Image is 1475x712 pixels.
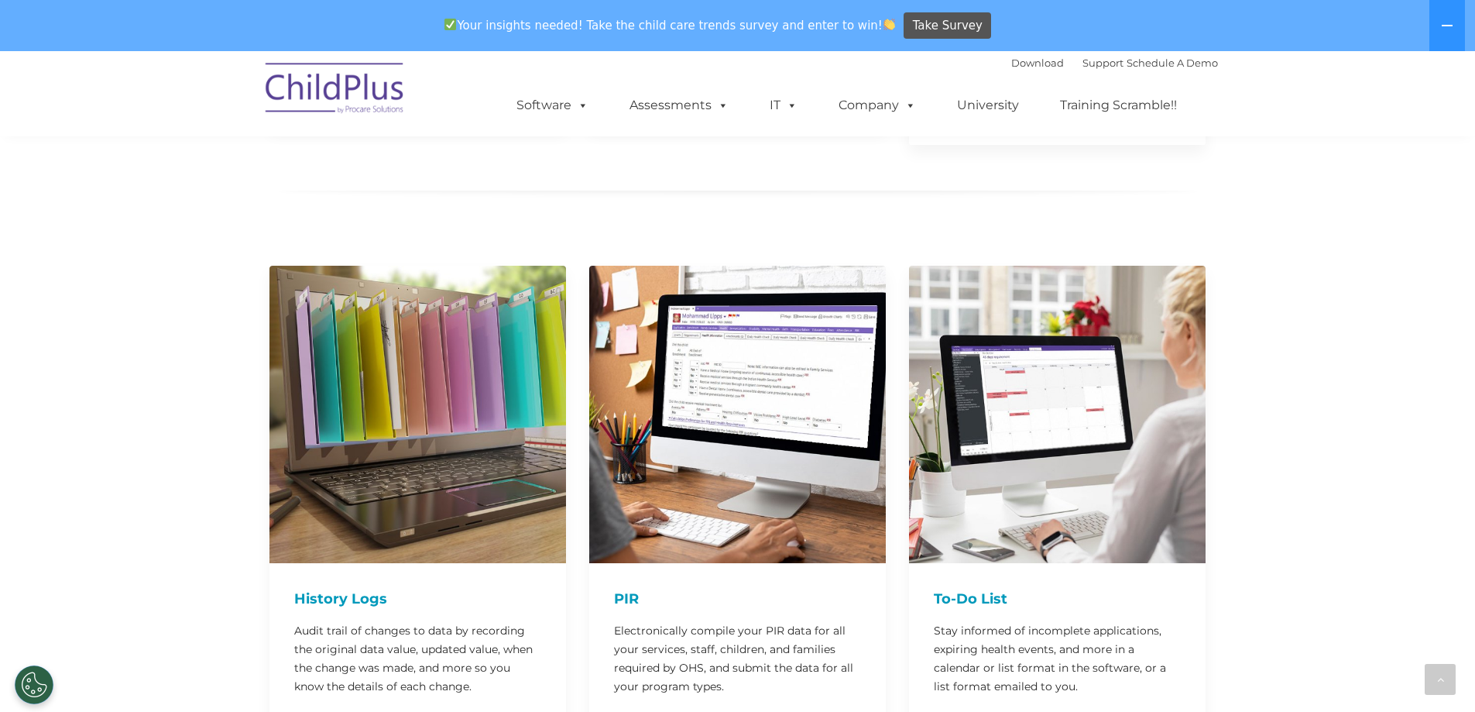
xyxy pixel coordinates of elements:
img: 👏 [883,19,895,30]
h4: To-Do List [934,588,1181,610]
p: Stay informed of incomplete applications, expiring health events, and more in a calendar or list ... [934,621,1181,696]
img: PIR-750 [589,266,886,562]
h4: PIR [614,588,861,610]
p: Electronically compile your PIR data for all your services, staff, children, and families require... [614,621,861,696]
img: ToDo-750 [909,266,1206,562]
a: Company [823,90,931,121]
a: Schedule A Demo [1127,57,1218,69]
p: Audit trail of changes to data by recording the original data value, updated value, when the chan... [294,621,541,696]
span: Take Survey [913,12,983,40]
a: IT [754,90,813,121]
a: Download [1011,57,1064,69]
a: Software [501,90,604,121]
img: History-Logs750 [269,266,566,562]
h4: History Logs [294,588,541,610]
span: Your insights needed! Take the child care trends survey and enter to win! [438,10,902,40]
font: | [1011,57,1218,69]
img: ✅ [444,19,456,30]
a: Assessments [614,90,744,121]
img: ChildPlus by Procare Solutions [258,52,413,129]
a: Training Scramble!! [1045,90,1192,121]
a: Support [1082,57,1123,69]
a: University [942,90,1034,121]
button: Cookies Settings [15,666,53,704]
a: Take Survey [904,12,991,40]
